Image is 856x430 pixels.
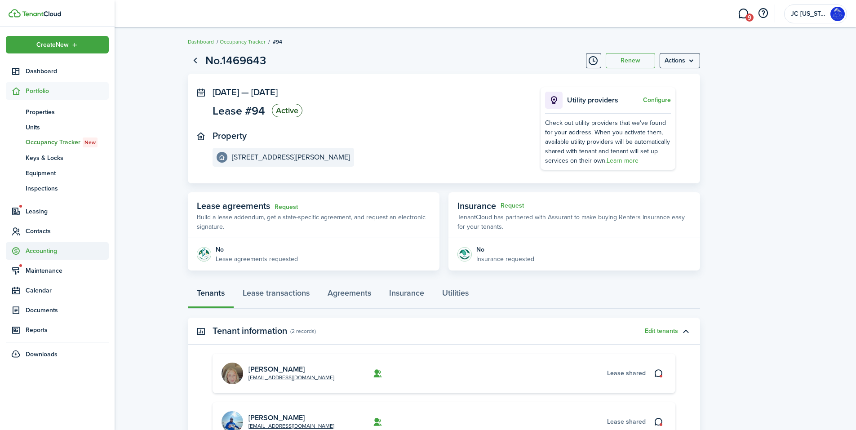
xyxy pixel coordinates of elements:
span: Equipment [26,168,109,178]
span: — [241,85,249,99]
e-details-info-title: [STREET_ADDRESS][PERSON_NAME] [232,153,350,161]
span: 9 [745,13,754,22]
img: TenantCloud [9,9,21,18]
span: Reports [26,325,109,335]
a: [EMAIL_ADDRESS][DOMAIN_NAME] [248,422,334,430]
button: Open menu [6,36,109,53]
a: [PERSON_NAME] [248,364,305,374]
img: Hayley Kirkland [222,363,243,384]
a: Lease transactions [234,282,319,309]
span: Dashboard [26,66,109,76]
span: Lease shared [607,417,646,426]
span: New [84,138,96,146]
panel-main-subtitle: (2 records) [290,327,316,335]
a: Request [275,204,298,211]
a: Learn more [607,156,639,165]
button: Edit tenants [645,328,678,335]
span: Inspections [26,184,109,193]
span: Calendar [26,286,109,295]
span: Documents [26,306,109,315]
a: Insurance [380,282,433,309]
span: Keys & Locks [26,153,109,163]
span: Maintenance [26,266,109,275]
span: Units [26,123,109,132]
a: Units [6,120,109,135]
span: Lease #94 [213,105,265,116]
div: No [216,245,298,254]
a: Dashboard [6,62,109,80]
button: Open menu [660,53,700,68]
status: Active [272,104,302,117]
menu-btn: Actions [660,53,700,68]
a: Occupancy Tracker [220,38,266,46]
panel-main-title: Property [213,131,247,141]
a: Utilities [433,282,478,309]
a: Properties [6,104,109,120]
a: Messaging [735,2,752,25]
h1: No.1469643 [205,52,266,69]
a: Occupancy TrackerNew [6,135,109,150]
p: Insurance requested [476,254,534,264]
img: JC Texas Realty, LLC [830,7,845,21]
span: Contacts [26,226,109,236]
a: Agreements [319,282,380,309]
button: Timeline [586,53,601,68]
span: Occupancy Tracker [26,137,109,147]
span: Create New [36,42,69,48]
span: Lease shared [607,368,646,378]
button: Request [501,202,524,209]
span: Insurance [457,199,496,213]
p: Utility providers [567,95,641,106]
button: Renew [606,53,655,68]
img: TenantCloud [22,11,61,17]
a: [EMAIL_ADDRESS][DOMAIN_NAME] [248,373,334,381]
a: Keys & Locks [6,150,109,165]
span: Downloads [26,350,58,359]
a: Inspections [6,181,109,196]
span: Lease agreements [197,199,270,213]
span: JC Texas Realty, LLC [791,11,827,17]
span: Properties [26,107,109,117]
button: Open resource center [755,6,771,21]
a: Go back [188,53,203,68]
a: [PERSON_NAME] [248,412,305,423]
span: Portfolio [26,86,109,96]
span: #94 [273,38,282,46]
span: [DATE] [251,85,278,99]
p: Build a lease addendum, get a state-specific agreement, and request an electronic signature. [197,213,430,231]
span: Leasing [26,207,109,216]
button: Toggle accordion [678,324,693,339]
img: Agreement e-sign [197,247,211,262]
p: Lease agreements requested [216,254,298,264]
button: Configure [643,97,671,104]
div: Check out utility providers that we've found for your address. When you activate them, available ... [545,118,671,165]
panel-main-title: Tenant information [213,326,287,336]
span: [DATE] [213,85,239,99]
a: Dashboard [188,38,214,46]
span: Accounting [26,246,109,256]
a: Reports [6,321,109,339]
div: No [476,245,534,254]
a: Equipment [6,165,109,181]
p: TenantCloud has partnered with Assurant to make buying Renters Insurance easy for your tenants. [457,213,691,231]
img: Insurance protection [457,247,472,262]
